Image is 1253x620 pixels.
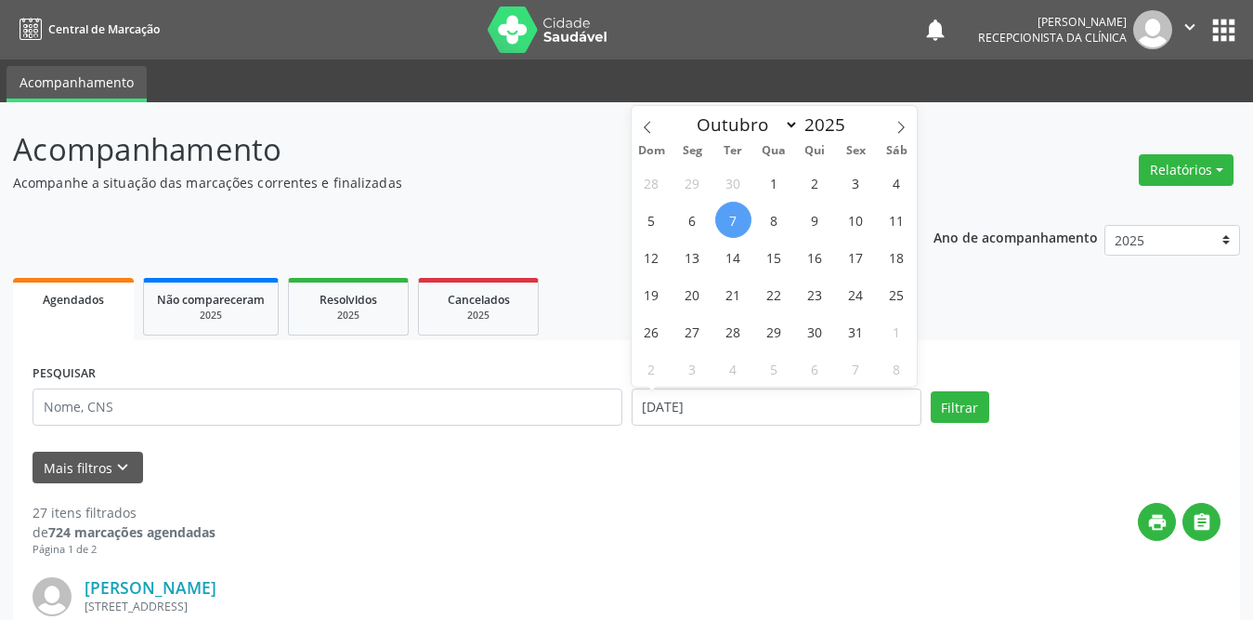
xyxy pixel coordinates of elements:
[797,276,833,312] span: Outubro 23, 2025
[756,165,792,201] span: Outubro 1, 2025
[879,276,915,312] span: Outubro 25, 2025
[797,313,833,350] span: Outubro 30, 2025
[448,292,510,308] span: Cancelados
[633,350,670,387] span: Novembro 2, 2025
[838,276,874,312] span: Outubro 24, 2025
[797,165,833,201] span: Outubro 2, 2025
[674,350,711,387] span: Novembro 3, 2025
[1138,503,1176,541] button: print
[756,239,792,275] span: Outubro 15, 2025
[674,202,711,238] span: Outubro 6, 2025
[838,239,874,275] span: Outubro 17, 2025
[756,350,792,387] span: Novembro 5, 2025
[715,313,751,350] span: Outubro 28, 2025
[753,145,794,157] span: Qua
[674,165,711,201] span: Setembro 29, 2025
[797,202,833,238] span: Outubro 9, 2025
[633,239,670,275] span: Outubro 12, 2025
[879,202,915,238] span: Outubro 11, 2025
[794,145,835,157] span: Qui
[33,360,96,389] label: PESQUISAR
[838,313,874,350] span: Outubro 31, 2025
[48,21,160,37] span: Central de Marcação
[1180,17,1200,37] i: 
[1133,10,1172,49] img: img
[633,276,670,312] span: Outubro 19, 2025
[715,239,751,275] span: Outubro 14, 2025
[838,165,874,201] span: Outubro 3, 2025
[33,452,143,484] button: Mais filtroskeyboard_arrow_down
[879,350,915,387] span: Novembro 8, 2025
[715,202,751,238] span: Outubro 7, 2025
[33,522,215,542] div: de
[157,309,265,323] div: 2025
[1147,512,1168,533] i: print
[933,225,1098,248] p: Ano de acompanhamento
[112,457,133,478] i: keyboard_arrow_down
[838,202,874,238] span: Outubro 10, 2025
[715,276,751,312] span: Outubro 21, 2025
[432,309,525,323] div: 2025
[13,173,872,192] p: Acompanhe a situação das marcações correntes e finalizadas
[879,313,915,350] span: Novembro 1, 2025
[876,145,917,157] span: Sáb
[1139,154,1233,186] button: Relatórios
[157,292,265,308] span: Não compareceram
[978,30,1127,46] span: Recepcionista da clínica
[320,292,377,308] span: Resolvidos
[13,14,160,45] a: Central de Marcação
[931,391,989,423] button: Filtrar
[1172,10,1207,49] button: 
[1192,512,1212,533] i: 
[85,577,216,598] a: [PERSON_NAME]
[633,313,670,350] span: Outubro 26, 2025
[48,523,215,541] strong: 724 marcações agendadas
[797,350,833,387] span: Novembro 6, 2025
[712,145,753,157] span: Ter
[33,577,72,616] img: img
[835,145,876,157] span: Sex
[43,292,104,308] span: Agendados
[672,145,712,157] span: Seg
[715,350,751,387] span: Novembro 4, 2025
[797,239,833,275] span: Outubro 16, 2025
[632,145,672,157] span: Dom
[633,202,670,238] span: Outubro 5, 2025
[633,165,670,201] span: Setembro 28, 2025
[688,112,800,138] select: Month
[838,350,874,387] span: Novembro 7, 2025
[33,542,215,558] div: Página 1 de 2
[302,309,395,323] div: 2025
[756,313,792,350] span: Outubro 29, 2025
[674,276,711,312] span: Outubro 20, 2025
[33,503,215,522] div: 27 itens filtrados
[715,165,751,201] span: Setembro 30, 2025
[879,165,915,201] span: Outubro 4, 2025
[33,389,622,426] input: Nome, CNS
[13,126,872,173] p: Acompanhamento
[85,599,942,614] div: [STREET_ADDRESS]
[756,202,792,238] span: Outubro 8, 2025
[7,66,147,102] a: Acompanhamento
[799,112,860,137] input: Year
[756,276,792,312] span: Outubro 22, 2025
[674,239,711,275] span: Outubro 13, 2025
[674,313,711,350] span: Outubro 27, 2025
[632,389,921,426] input: Selecione um intervalo
[922,17,948,43] button: notifications
[1207,14,1240,46] button: apps
[978,14,1127,30] div: [PERSON_NAME]
[1182,503,1220,541] button: 
[879,239,915,275] span: Outubro 18, 2025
